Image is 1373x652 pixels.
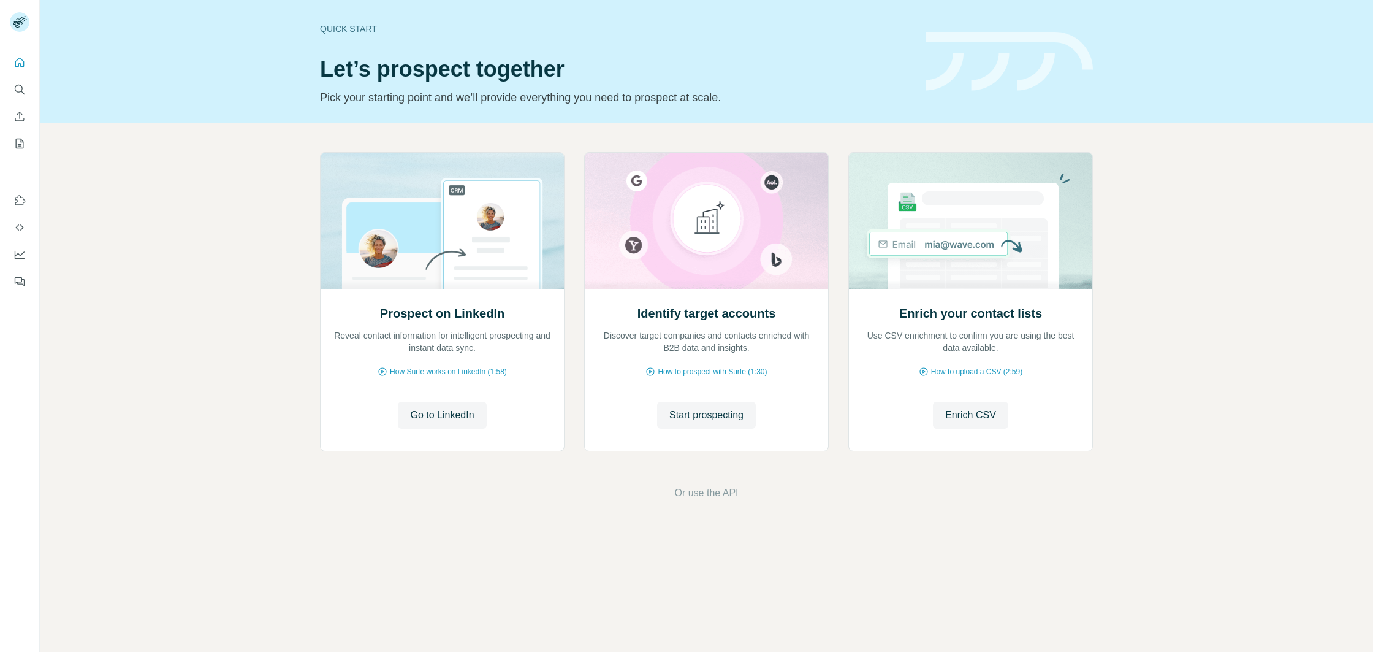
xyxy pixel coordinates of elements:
[320,89,911,106] p: Pick your starting point and we’ll provide everything you need to prospect at scale.
[333,329,552,354] p: Reveal contact information for intelligent prospecting and instant data sync.
[584,153,829,289] img: Identify target accounts
[10,105,29,128] button: Enrich CSV
[945,408,996,423] span: Enrich CSV
[674,486,738,501] button: Or use the API
[899,305,1042,322] h2: Enrich your contact lists
[320,23,911,35] div: Quick start
[597,329,816,354] p: Discover target companies and contacts enriched with B2B data and insights.
[933,402,1008,429] button: Enrich CSV
[390,366,507,377] span: How Surfe works on LinkedIn (1:58)
[10,190,29,212] button: Use Surfe on LinkedIn
[10,244,29,266] button: Dashboard
[669,408,744,423] span: Start prospecting
[10,217,29,239] button: Use Surfe API
[398,402,486,429] button: Go to LinkedIn
[320,57,911,82] h1: Let’s prospect together
[848,153,1093,289] img: Enrich your contact lists
[657,402,756,429] button: Start prospecting
[10,132,29,155] button: My lists
[320,153,565,289] img: Prospect on LinkedIn
[931,366,1022,377] span: How to upload a CSV (2:59)
[926,32,1093,91] img: banner
[380,305,504,322] h2: Prospect on LinkedIn
[658,366,767,377] span: How to prospect with Surfe (1:30)
[10,52,29,74] button: Quick start
[10,79,29,101] button: Search
[861,329,1080,354] p: Use CSV enrichment to confirm you are using the best data available.
[637,305,776,322] h2: Identify target accounts
[10,270,29,293] button: Feedback
[410,408,474,423] span: Go to LinkedIn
